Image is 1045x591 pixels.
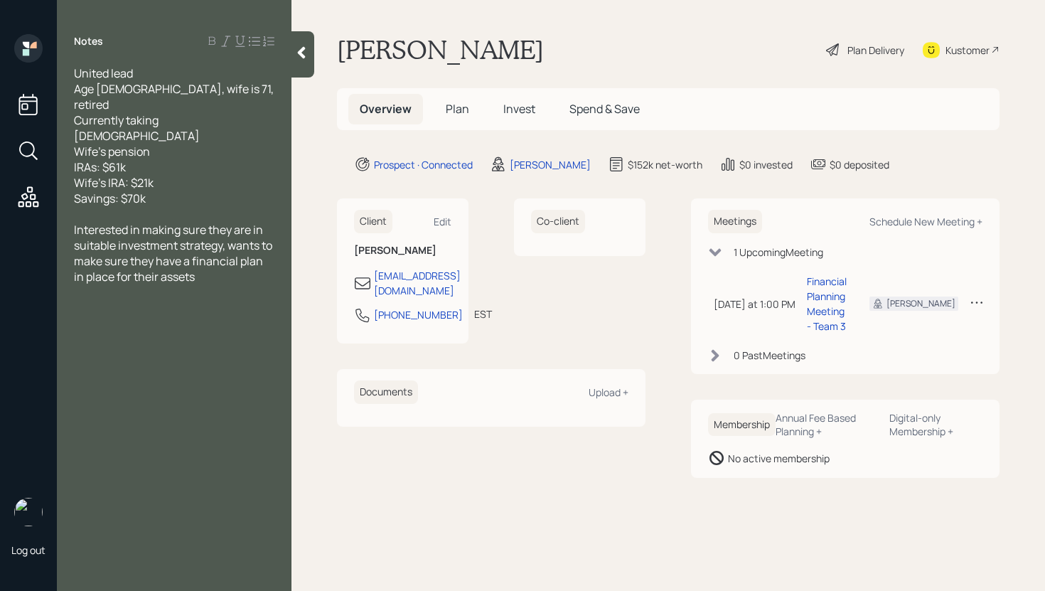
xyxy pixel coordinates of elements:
[830,157,889,172] div: $0 deposited
[628,157,702,172] div: $152k net-worth
[734,348,805,363] div: 0 Past Meeting s
[589,385,628,399] div: Upload +
[354,380,418,404] h6: Documents
[14,498,43,526] img: retirable_logo.png
[337,34,544,65] h1: [PERSON_NAME]
[889,411,982,438] div: Digital-only Membership +
[945,43,990,58] div: Kustomer
[354,245,451,257] h6: [PERSON_NAME]
[728,451,830,466] div: No active membership
[11,543,45,557] div: Log out
[886,297,955,310] div: [PERSON_NAME]
[734,245,823,260] div: 1 Upcoming Meeting
[714,297,795,312] div: [DATE] at 1:00 PM
[510,157,591,172] div: [PERSON_NAME]
[807,274,847,334] div: Financial Planning Meeting - Team 3
[569,101,640,117] span: Spend & Save
[74,222,274,284] span: Interested in making sure they are in suitable investment strategy, wants to make sure they have ...
[446,101,469,117] span: Plan
[74,34,103,48] label: Notes
[374,157,473,172] div: Prospect · Connected
[847,43,904,58] div: Plan Delivery
[374,307,463,322] div: [PHONE_NUMBER]
[869,215,982,228] div: Schedule New Meeting +
[474,307,492,321] div: EST
[374,268,461,298] div: [EMAIL_ADDRESS][DOMAIN_NAME]
[708,210,762,233] h6: Meetings
[360,101,412,117] span: Overview
[74,65,276,206] span: United lead Age [DEMOGRAPHIC_DATA], wife is 71, retired Currently taking [DEMOGRAPHIC_DATA] Wife'...
[776,411,878,438] div: Annual Fee Based Planning +
[739,157,793,172] div: $0 invested
[503,101,535,117] span: Invest
[354,210,392,233] h6: Client
[708,413,776,437] h6: Membership
[434,215,451,228] div: Edit
[531,210,585,233] h6: Co-client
